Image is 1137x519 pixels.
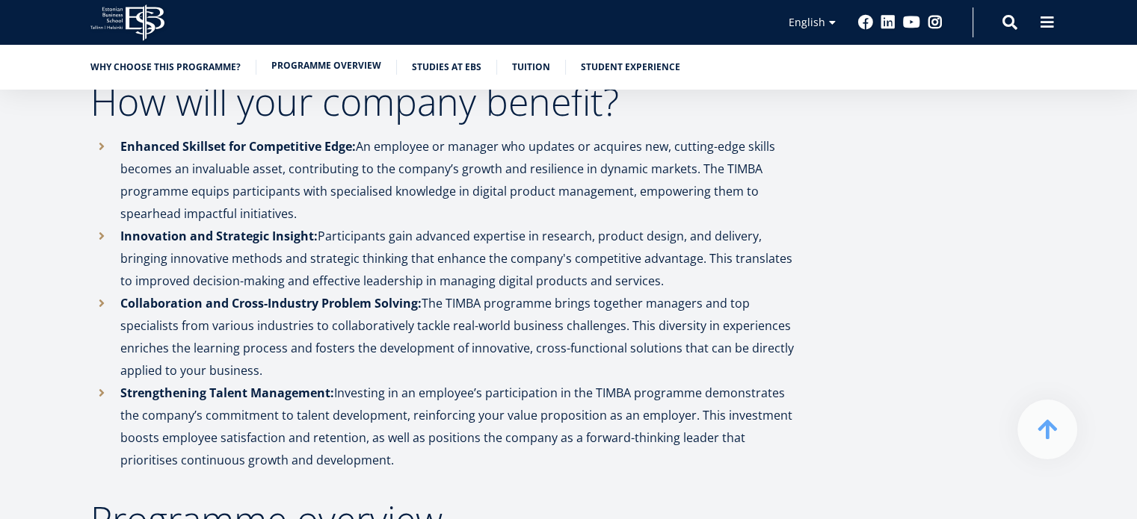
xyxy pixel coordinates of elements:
[4,228,13,237] input: Two-year MBA
[120,385,334,401] strong: Strengthening Talent Management:
[90,292,801,382] li: The TIMBA programme brings together managers and top specialists from various industries to colla...
[90,60,241,75] a: Why choose this programme?
[881,15,896,30] a: Linkedin
[858,15,873,30] a: Facebook
[4,247,13,257] input: Technology Innovation MBA
[90,382,801,471] li: Investing in an employee’s participation in the TIMBA programme demonstrates the company’s commit...
[17,227,81,240] span: Two-year MBA
[90,83,801,120] h2: How will your company benefit?
[512,60,550,75] a: Tuition
[17,246,144,260] span: Technology Innovation MBA
[412,60,481,75] a: Studies at EBS
[903,15,920,30] a: Youtube
[17,208,139,221] span: One-year MBA (in Estonian)
[355,1,403,14] span: Last Name
[928,15,943,30] a: Instagram
[90,225,801,292] li: Participants gain advanced expertise in research, product design, and delivery, bringing innovati...
[90,135,801,225] li: An employee or manager who updates or acquires new, cutting-edge skills becomes an invaluable ass...
[120,138,356,155] strong: Enhanced Skillset for Competitive Edge:
[120,228,318,244] strong: Innovation and Strategic Insight:
[581,60,680,75] a: Student experience
[4,208,13,218] input: One-year MBA (in Estonian)
[271,58,381,73] a: Programme overview
[120,295,422,311] strong: Collaboration and Cross-Industry Problem Solving:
